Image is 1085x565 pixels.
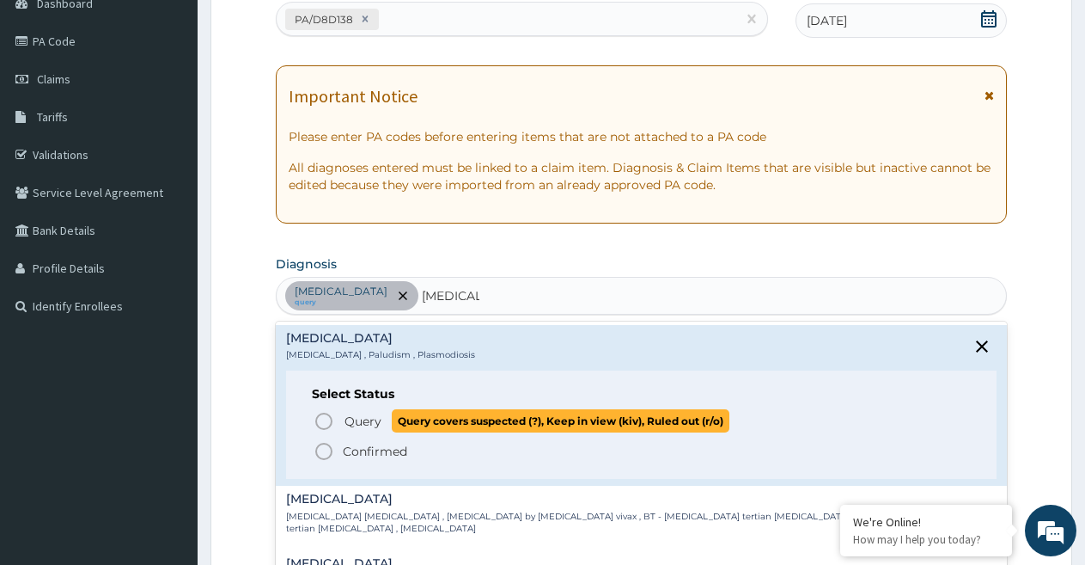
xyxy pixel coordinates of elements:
[853,532,999,547] p: How may I help you today?
[276,255,337,273] label: Diagnosis
[290,9,356,29] div: PA/D8D138
[37,71,70,87] span: Claims
[286,349,475,361] p: [MEDICAL_DATA] , Paludism , Plasmodiosis
[295,285,387,298] p: [MEDICAL_DATA]
[9,379,327,439] textarea: Type your message and hit 'Enter'
[344,413,381,430] span: Query
[89,96,289,119] div: Chat with us now
[286,332,475,345] h4: [MEDICAL_DATA]
[312,388,971,401] h6: Select Status
[972,504,992,525] i: open select status
[295,298,387,307] small: query
[32,86,70,129] img: d_794563401_company_1708531726252_794563401
[100,171,237,345] span: We're online!
[289,128,994,145] p: Please enter PA codes before entering items that are not attached to a PA code
[395,288,411,304] span: remove selection option
[807,12,847,29] span: [DATE]
[343,443,407,460] p: Confirmed
[286,511,963,536] p: [MEDICAL_DATA] [MEDICAL_DATA] , [MEDICAL_DATA] by [MEDICAL_DATA] vivax , BT - [MEDICAL_DATA] tert...
[286,493,963,506] h4: [MEDICAL_DATA]
[282,9,323,50] div: Minimize live chat window
[853,514,999,530] div: We're Online!
[972,336,992,357] i: close select status
[314,441,334,462] i: status option filled
[289,159,994,193] p: All diagnoses entered must be linked to a claim item. Diagnosis & Claim Items that are visible bu...
[289,87,418,106] h1: Important Notice
[314,411,334,432] i: status option query
[392,409,729,433] span: Query covers suspected (?), Keep in view (kiv), Ruled out (r/o)
[37,109,68,125] span: Tariffs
